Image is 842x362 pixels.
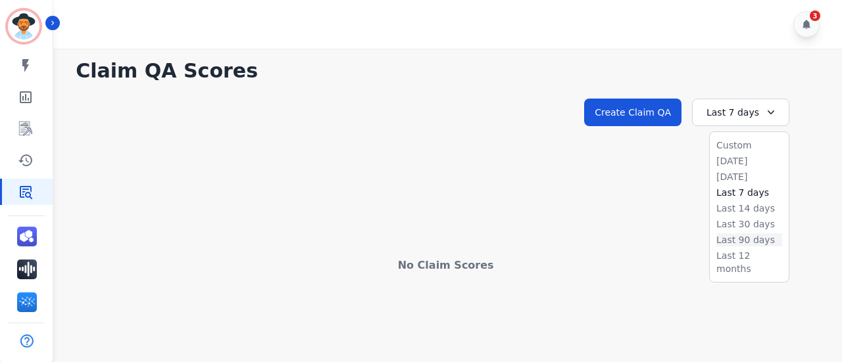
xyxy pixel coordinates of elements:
button: Create Claim QA [584,99,681,126]
li: Last 7 days [716,186,782,199]
h1: Claim QA Scores [76,59,816,83]
div: No Claim Scores [76,258,816,273]
li: Last 14 days [716,202,782,215]
img: Bordered avatar [8,11,39,42]
div: Last 7 days [692,99,789,126]
li: Last 12 months [716,249,782,275]
div: 3 [810,11,820,21]
li: Last 30 days [716,217,782,231]
li: Last 90 days [716,233,782,246]
li: Custom [716,139,782,152]
li: [DATE] [716,170,782,183]
li: [DATE] [716,154,782,168]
